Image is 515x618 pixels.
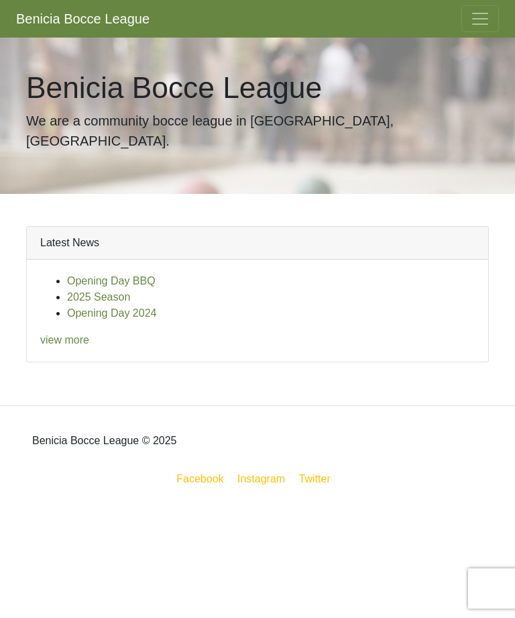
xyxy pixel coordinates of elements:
div: Latest News [27,227,488,260]
a: 2025 Season [67,291,130,303]
a: Opening Day 2024 [67,307,156,319]
div: Benicia Bocce League © 2025 [16,417,499,465]
a: Benicia Bocce League [16,5,150,32]
a: Opening Day BBQ [67,275,156,287]
a: Twitter [296,470,341,487]
button: Toggle navigation [461,5,499,32]
a: view more [40,334,89,346]
p: We are a community bocce league in [GEOGRAPHIC_DATA], [GEOGRAPHIC_DATA]. [26,111,489,151]
a: Facebook [174,470,226,487]
h1: Benicia Bocce League [26,70,489,105]
a: Instagram [235,470,288,487]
